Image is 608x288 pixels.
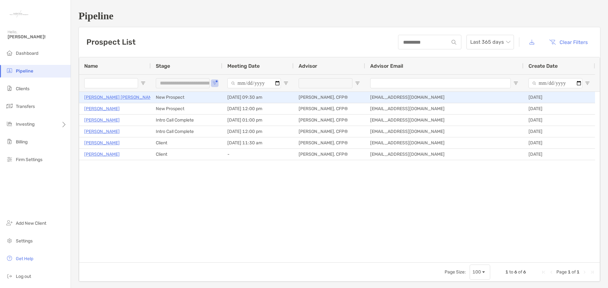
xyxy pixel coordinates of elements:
div: New Prospect [151,92,222,103]
span: Last 365 days [470,35,510,49]
img: billing icon [6,138,13,145]
div: Last Page [590,270,595,275]
img: firm-settings icon [6,155,13,163]
div: [DATE] [523,115,595,126]
a: [PERSON_NAME] [84,150,120,158]
span: Name [84,63,98,69]
span: of [572,269,576,275]
div: [DATE] [523,149,595,160]
div: 100 [472,269,481,275]
div: Client [151,137,222,148]
span: 1 [568,269,571,275]
span: Add New Client [16,221,46,226]
div: [DATE] 12:00 pm [222,103,294,114]
img: Zoe Logo [8,3,30,25]
div: [DATE] 11:30 am [222,137,294,148]
span: 1 [505,269,508,275]
div: [EMAIL_ADDRESS][DOMAIN_NAME] [365,149,523,160]
a: [PERSON_NAME] [84,116,120,124]
img: dashboard icon [6,49,13,57]
span: Dashboard [16,51,38,56]
span: Stage [156,63,170,69]
img: investing icon [6,120,13,128]
h3: Prospect List [86,38,136,47]
div: [DATE] 09:30 am [222,92,294,103]
div: - [222,149,294,160]
button: Open Filter Menu [355,81,360,86]
div: [EMAIL_ADDRESS][DOMAIN_NAME] [365,115,523,126]
div: [DATE] 12:00 pm [222,126,294,137]
div: [DATE] [523,126,595,137]
input: Advisor Email Filter Input [370,78,511,88]
div: [EMAIL_ADDRESS][DOMAIN_NAME] [365,137,523,148]
div: [PERSON_NAME], CFP® [294,92,365,103]
div: [EMAIL_ADDRESS][DOMAIN_NAME] [365,103,523,114]
div: First Page [541,270,546,275]
div: [PERSON_NAME], CFP® [294,115,365,126]
span: Page [556,269,567,275]
span: 6 [523,269,526,275]
img: settings icon [6,237,13,244]
button: Clear Filters [544,35,592,49]
span: Transfers [16,104,35,109]
a: [PERSON_NAME] [84,139,120,147]
span: Advisor [299,63,317,69]
div: [EMAIL_ADDRESS][DOMAIN_NAME] [365,126,523,137]
span: Billing [16,139,28,145]
button: Open Filter Menu [585,81,590,86]
h1: Pipeline [79,10,600,22]
span: Log out [16,274,31,279]
span: Pipeline [16,68,33,74]
span: 1 [577,269,579,275]
span: Firm Settings [16,157,42,162]
button: Open Filter Menu [283,81,288,86]
img: clients icon [6,85,13,92]
span: Get Help [16,256,33,261]
div: [DATE] [523,137,595,148]
span: Investing [16,122,35,127]
input: Create Date Filter Input [529,78,582,88]
div: [PERSON_NAME], CFP® [294,137,365,148]
div: [DATE] [523,92,595,103]
img: transfers icon [6,102,13,110]
button: Open Filter Menu [513,81,518,86]
button: Open Filter Menu [141,81,146,86]
div: [DATE] [523,103,595,114]
div: Client [151,149,222,160]
div: [PERSON_NAME], CFP® [294,149,365,160]
span: Create Date [529,63,558,69]
div: [PERSON_NAME], CFP® [294,103,365,114]
span: Clients [16,86,29,91]
div: Previous Page [549,270,554,275]
img: logout icon [6,272,13,280]
div: Page Size [470,265,490,280]
div: [PERSON_NAME], CFP® [294,126,365,137]
span: Meeting Date [227,63,260,69]
img: get-help icon [6,254,13,262]
a: [PERSON_NAME] [PERSON_NAME] [84,93,156,101]
div: New Prospect [151,103,222,114]
input: Name Filter Input [84,78,138,88]
span: 6 [514,269,517,275]
div: Intro Call Complete [151,115,222,126]
a: [PERSON_NAME] [84,128,120,135]
p: [PERSON_NAME] [84,105,120,113]
img: add_new_client icon [6,219,13,227]
span: Advisor Email [370,63,403,69]
div: [EMAIL_ADDRESS][DOMAIN_NAME] [365,92,523,103]
span: to [509,269,513,275]
span: Settings [16,238,33,244]
img: pipeline icon [6,67,13,74]
input: Meeting Date Filter Input [227,78,281,88]
div: Page Size: [445,269,466,275]
span: [PERSON_NAME]! [8,34,67,40]
div: [DATE] 01:00 pm [222,115,294,126]
div: Intro Call Complete [151,126,222,137]
img: input icon [452,40,456,45]
span: of [518,269,522,275]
